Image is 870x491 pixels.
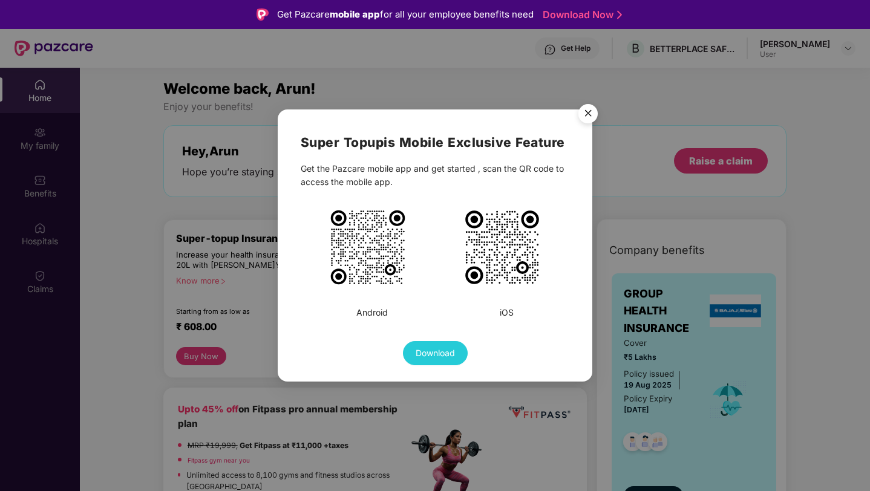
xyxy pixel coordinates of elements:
img: Stroke [617,8,622,21]
div: Android [356,306,388,319]
div: Get the Pazcare mobile app and get started , scan the QR code to access the mobile app. [301,162,570,189]
div: Get Pazcare for all your employee benefits need [277,7,534,22]
strong: mobile app [330,8,380,20]
img: PiA8c3ZnIHdpZHRoPSIxMDE1IiBoZWlnaHQ9IjEwMTUiIHZpZXdCb3g9Ii0xIC0xIDM1IDM1IiB4bWxucz0iaHR0cDovL3d3d... [329,208,407,287]
div: iOS [500,306,514,319]
img: svg+xml;base64,PHN2ZyB4bWxucz0iaHR0cDovL3d3dy53My5vcmcvMjAwMC9zdmciIHdpZHRoPSI1NiIgaGVpZ2h0PSI1Ni... [571,99,605,132]
img: PiA8c3ZnIHdpZHRoPSIxMDIzIiBoZWlnaHQ9IjEwMjMiIHZpZXdCb3g9Ii0xIC0xIDMxIDMxIiB4bWxucz0iaHR0cDovL3d3d... [463,208,541,287]
img: Logo [257,8,269,21]
a: Download Now [543,8,618,21]
button: Close [571,98,604,131]
span: Download [416,346,455,360]
button: Download [403,341,468,365]
h2: Super Topup is Mobile Exclusive Feature [301,132,570,152]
